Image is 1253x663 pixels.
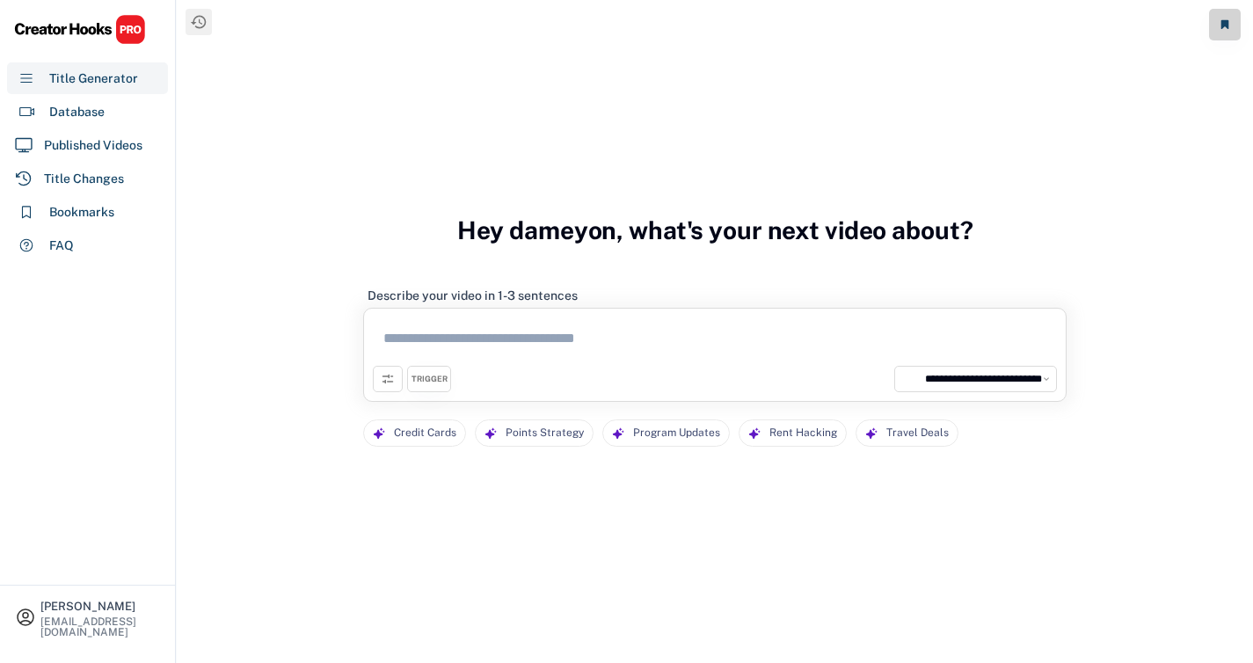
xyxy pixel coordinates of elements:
[44,136,142,155] div: Published Videos
[457,197,973,264] h3: Hey dameyon, what's your next video about?
[412,374,448,385] div: TRIGGER
[40,601,160,612] div: [PERSON_NAME]
[49,103,105,121] div: Database
[44,170,124,188] div: Title Changes
[900,371,915,387] img: yH5BAEAAAAALAAAAAABAAEAAAIBRAA7
[368,288,578,303] div: Describe your video in 1-3 sentences
[49,237,74,255] div: FAQ
[886,420,949,446] div: Travel Deals
[506,420,584,446] div: Points Strategy
[49,203,114,222] div: Bookmarks
[40,616,160,637] div: [EMAIL_ADDRESS][DOMAIN_NAME]
[394,420,456,446] div: Credit Cards
[633,420,720,446] div: Program Updates
[14,14,146,45] img: CHPRO%20Logo.svg
[49,69,138,88] div: Title Generator
[769,420,837,446] div: Rent Hacking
